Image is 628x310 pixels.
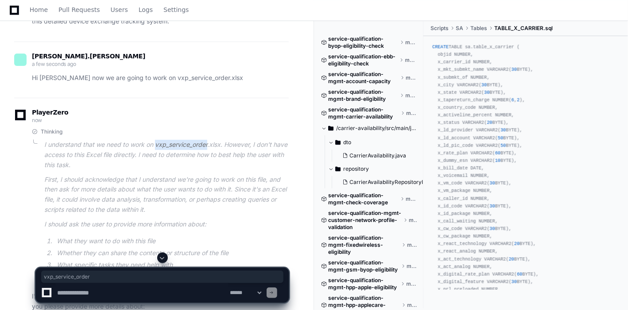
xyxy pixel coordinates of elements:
span: SA [456,25,463,32]
span: vxp_service_order [44,273,281,280]
span: CarrierAvailabilityRepositoryImpl.java [349,179,444,186]
span: service-qualification-ebb-eligibility-check [328,53,398,67]
span: 30 [484,90,489,95]
span: CREATE [432,44,449,50]
button: CarrierAvailabilityRepositoryImpl.java [339,176,426,188]
button: repository [328,162,424,176]
span: master [409,217,417,224]
span: service-qualification-mgmt-brand-eligibility [328,88,399,103]
span: 20 [514,241,519,246]
span: 30 [489,180,495,186]
li: What they want to do with this file [54,236,289,246]
span: Settings [163,7,189,12]
span: 30 [489,203,495,209]
span: TABLE_X_CARRIER.sql [494,25,553,32]
svg: Directory [335,164,341,174]
span: 30 [481,82,487,88]
span: 60 [495,150,500,156]
span: Users [111,7,128,12]
span: Home [30,7,48,12]
span: master [406,92,417,99]
span: service-qualification-byop-eligibility-check [328,35,398,50]
svg: Directory [335,137,341,148]
span: service-qualification-mgmt-account-capacity [328,71,399,85]
span: service-qualification-mgmt-check-coverage [328,192,399,206]
span: dto [343,139,351,146]
span: Tables [470,25,487,32]
span: 2 [517,97,519,103]
span: now [32,117,42,123]
span: master [405,39,417,46]
span: master [406,110,417,117]
span: 30 [500,127,506,133]
span: master [406,195,417,203]
span: 50 [500,143,506,148]
span: PlayerZero [32,110,68,115]
span: repository [343,165,369,172]
button: CarrierAvailability.java [339,149,419,162]
span: service-qualification-mgmt-carrier-availability [328,106,399,120]
span: Thinking [41,128,62,135]
span: service-qualification-mgmt-fixedwireless-eligibility [328,234,400,256]
li: Whether they can share the contents or structure of the file [54,248,289,258]
p: First, I should acknowledge that I understand we're going to work on this file, and then ask for ... [44,175,289,215]
span: a few seconds ago [32,61,76,67]
span: 50 [498,135,503,141]
span: CarrierAvailability.java [349,152,406,159]
span: 30 [512,67,517,72]
span: [PERSON_NAME].[PERSON_NAME] [32,53,145,60]
span: master [407,241,417,249]
span: Scripts [430,25,449,32]
span: Logs [139,7,153,12]
span: 10 [495,158,500,163]
span: 30 [489,226,495,231]
p: Hi [PERSON_NAME] now we are going to work on vxp_service_order.xlsx [32,73,289,83]
span: master [406,74,417,81]
span: 6 [512,97,514,103]
p: I should ask the user to provide more information about: [44,219,289,230]
button: dto [328,135,424,149]
span: /carrier-availability/src/main/java/com/tracfone/carrier/availability [336,125,417,132]
p: I understand that we need to work on vxp_service_order.xlsx. However, I don't have access to this... [44,140,289,170]
button: /carrier-availability/src/main/java/com/tracfone/carrier/availability [321,121,417,135]
svg: Directory [328,123,333,134]
span: Pull Requests [58,7,100,12]
span: service-qualification-mgmt-customer-network-profile-validation [328,210,402,231]
span: master [405,57,417,64]
span: 20 [487,120,492,125]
